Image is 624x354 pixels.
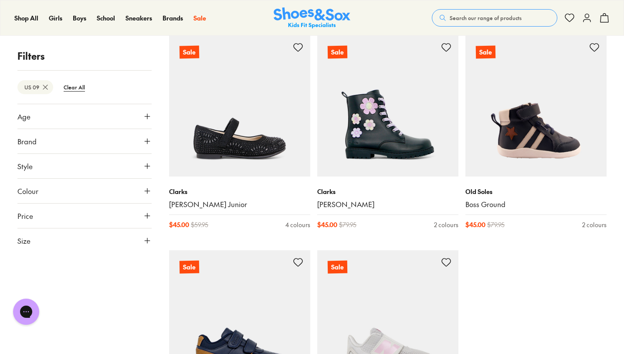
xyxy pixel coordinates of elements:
a: Sneakers [125,14,152,23]
a: Girls [49,14,62,23]
p: Old Soles [465,187,607,196]
p: Filters [17,49,152,63]
span: School [97,14,115,22]
button: Search our range of products [432,9,557,27]
span: Brand [17,136,37,146]
a: Sale [193,14,206,23]
a: Sale [317,35,458,177]
p: Sale [328,261,347,274]
p: Sale [328,46,347,59]
button: Style [17,154,152,178]
span: Size [17,235,31,246]
a: Shoes & Sox [274,7,350,29]
p: Sale [180,261,199,274]
img: SNS_Logo_Responsive.svg [274,7,350,29]
span: Colour [17,186,38,196]
btn: Clear All [57,79,92,95]
a: Shop All [14,14,38,23]
a: School [97,14,115,23]
a: Sale [169,35,310,177]
button: Price [17,204,152,228]
a: Sale [465,35,607,177]
span: $ 79.95 [487,220,505,229]
p: Sale [476,46,495,59]
div: 4 colours [285,220,310,229]
span: $ 45.00 [465,220,485,229]
span: Girls [49,14,62,22]
p: Clarks [169,187,310,196]
a: [PERSON_NAME] [317,200,458,209]
span: Brands [163,14,183,22]
a: Boys [73,14,86,23]
a: [PERSON_NAME] Junior [169,200,310,209]
span: $ 45.00 [169,220,189,229]
span: Shop All [14,14,38,22]
a: Brands [163,14,183,23]
p: Sale [180,46,199,59]
div: 2 colours [434,220,458,229]
span: Search our range of products [450,14,522,22]
span: Boys [73,14,86,22]
span: $ 45.00 [317,220,337,229]
button: Age [17,104,152,129]
span: $ 79.95 [339,220,356,229]
button: Colour [17,179,152,203]
button: Brand [17,129,152,153]
span: $ 59.95 [191,220,208,229]
iframe: Gorgias live chat messenger [9,296,44,328]
span: Age [17,111,31,122]
button: Size [17,228,152,253]
div: 2 colours [582,220,607,229]
span: Sneakers [125,14,152,22]
span: Price [17,211,33,221]
a: Boss Ground [465,200,607,209]
p: Clarks [317,187,458,196]
span: Sale [193,14,206,22]
btn: US 09 [17,80,53,94]
span: Style [17,161,33,171]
